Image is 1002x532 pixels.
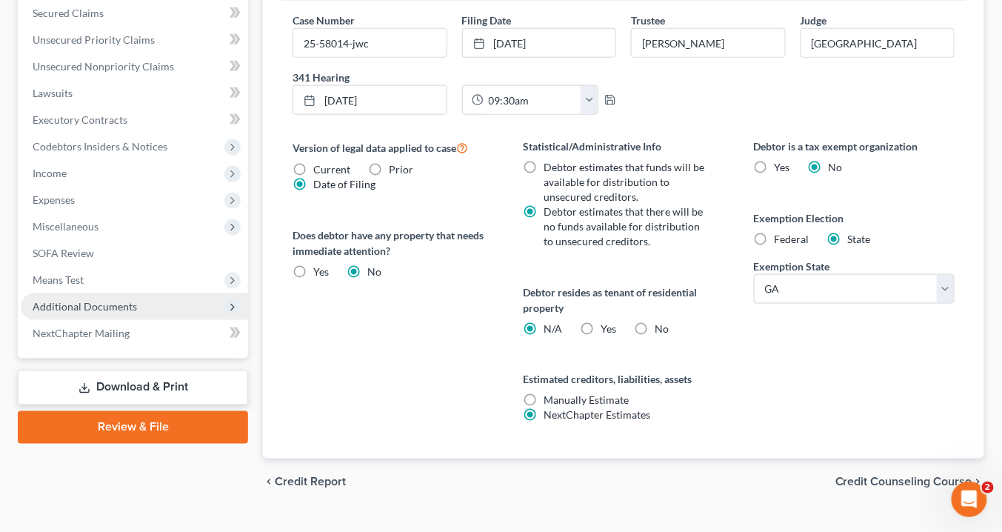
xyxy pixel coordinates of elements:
[21,240,248,267] a: SOFA Review
[33,220,98,233] span: Miscellaneous
[33,300,137,313] span: Additional Documents
[523,285,724,316] label: Debtor resides as tenant of residential property
[754,210,955,226] label: Exemption Election
[754,139,955,154] label: Debtor is a tax exempt organization
[972,476,984,488] i: chevron_right
[293,227,493,259] label: Does debtor have any property that needs immediate attention?
[952,482,987,517] iframe: Intercom live chat
[21,107,248,133] a: Executory Contracts
[33,167,67,179] span: Income
[801,29,954,57] input: --
[18,370,248,405] a: Download & Print
[33,113,127,126] span: Executory Contracts
[801,13,827,28] label: Judge
[33,193,75,206] span: Expenses
[33,273,84,286] span: Means Test
[33,140,167,153] span: Codebtors Insiders & Notices
[523,139,724,154] label: Statistical/Administrative Info
[21,80,248,107] a: Lawsuits
[601,322,616,335] span: Yes
[293,29,446,57] input: Enter case number...
[754,259,830,274] label: Exemption State
[829,161,843,173] span: No
[33,33,155,46] span: Unsecured Priority Claims
[293,86,446,114] a: [DATE]
[544,394,629,407] span: Manually Estimate
[293,13,355,28] label: Case Number
[18,411,248,444] a: Review & File
[263,476,346,488] button: chevron_left Credit Report
[367,265,381,278] span: No
[655,322,669,335] span: No
[544,322,562,335] span: N/A
[389,163,413,176] span: Prior
[21,27,248,53] a: Unsecured Priority Claims
[848,233,871,245] span: State
[775,161,790,173] span: Yes
[33,7,104,19] span: Secured Claims
[33,247,94,259] span: SOFA Review
[285,70,624,85] label: 341 Hearing
[632,29,784,57] input: --
[313,265,329,278] span: Yes
[263,476,275,488] i: chevron_left
[835,476,984,488] button: Credit Counseling Course chevron_right
[293,139,493,156] label: Version of legal data applied to case
[631,13,665,28] label: Trustee
[463,29,615,57] a: [DATE]
[544,205,703,247] span: Debtor estimates that there will be no funds available for distribution to unsecured creditors.
[33,60,174,73] span: Unsecured Nonpriority Claims
[33,327,130,339] span: NextChapter Mailing
[775,233,809,245] span: Federal
[21,320,248,347] a: NextChapter Mailing
[275,476,346,488] span: Credit Report
[544,409,650,422] span: NextChapter Estimates
[33,87,73,99] span: Lawsuits
[313,178,375,190] span: Date of Filing
[835,476,972,488] span: Credit Counseling Course
[462,13,512,28] label: Filing Date
[21,53,248,80] a: Unsecured Nonpriority Claims
[484,86,581,114] input: -- : --
[523,372,724,388] label: Estimated creditors, liabilities, assets
[313,163,350,176] span: Current
[982,482,994,493] span: 2
[544,161,704,203] span: Debtor estimates that funds will be available for distribution to unsecured creditors.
